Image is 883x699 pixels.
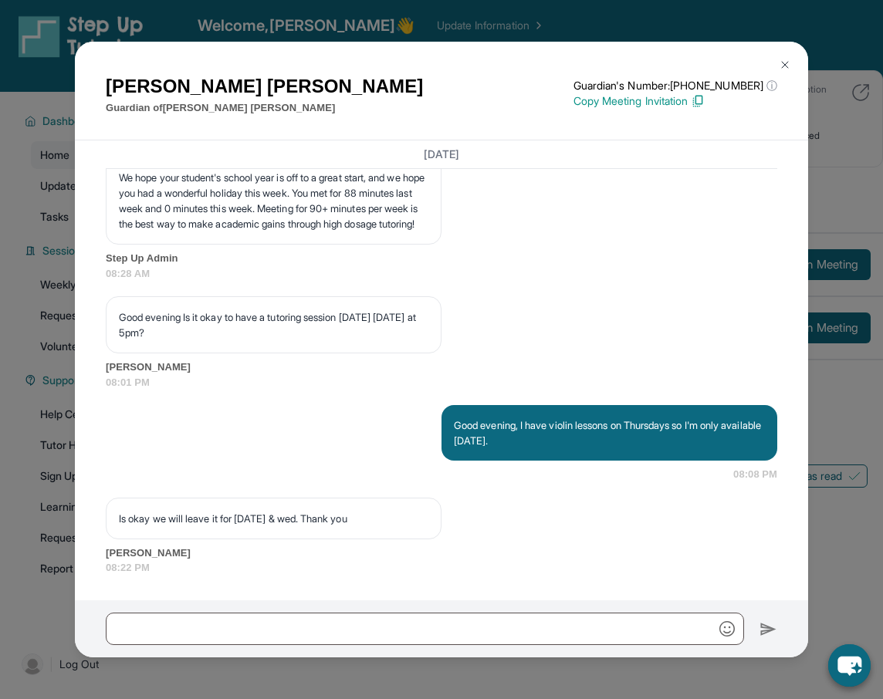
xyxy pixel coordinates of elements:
[106,100,423,116] p: Guardian of [PERSON_NAME] [PERSON_NAME]
[106,266,777,282] span: 08:28 AM
[766,78,777,93] span: ⓘ
[106,545,777,561] span: [PERSON_NAME]
[573,78,777,93] p: Guardian's Number: [PHONE_NUMBER]
[106,560,777,576] span: 08:22 PM
[573,93,777,109] p: Copy Meeting Invitation
[106,251,777,266] span: Step Up Admin
[119,309,428,340] p: Good evening Is it okay to have a tutoring session [DATE] [DATE] at 5pm?
[719,621,735,637] img: Emoji
[691,94,705,108] img: Copy Icon
[119,170,428,231] p: We hope your student's school year is off to a great start, and we hope you had a wonderful holid...
[779,59,791,71] img: Close Icon
[106,360,777,375] span: [PERSON_NAME]
[106,375,777,390] span: 08:01 PM
[454,417,765,448] p: Good evening, I have violin lessons on Thursdays so I'm only available [DATE].
[106,147,777,162] h3: [DATE]
[119,511,428,526] p: Is okay we will leave it for [DATE] & wed. Thank you
[760,620,777,639] img: Send icon
[106,73,423,100] h1: [PERSON_NAME] [PERSON_NAME]
[828,644,871,687] button: chat-button
[733,467,777,482] span: 08:08 PM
